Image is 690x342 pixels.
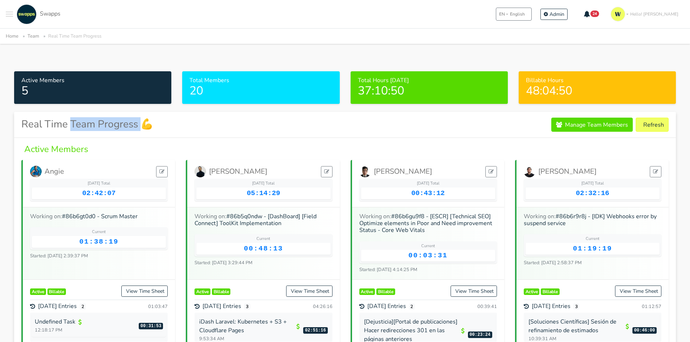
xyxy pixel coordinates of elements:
small: Started: [DATE] 2:39:37 PM [30,253,88,259]
div: [DATE] Total [526,181,660,187]
img: swapps-linkedin-v2.jpg [17,4,37,24]
span: 00:31:53 [139,323,163,329]
h2: 37:10:50 [358,84,501,98]
span: [DATE] Entries [532,303,570,310]
div: 00:39:41 [476,304,497,309]
span: 02:32:16 [576,189,609,197]
h2: 5 [21,84,164,98]
a: Home [6,33,18,39]
h2: 48:04:50 [526,84,669,98]
button: Toggle navigation menu [6,4,13,24]
img: Felipe Marín [359,166,371,177]
span: [DATE] Entries [202,303,241,310]
a: Hello! [PERSON_NAME] [608,4,684,24]
a: Admin [540,9,568,20]
span: 24 [590,10,599,17]
a: Swapps [15,4,60,24]
h2: 20 [189,84,332,98]
span: [DATE] Entries [367,303,406,310]
span: 01:19:19 [573,245,612,253]
h6: Total Hours [DATE] [358,77,501,84]
span: Billable [376,288,395,295]
small: Started: [DATE] 3:29:44 PM [195,259,252,266]
i: Billable [461,326,464,335]
h3: Real Time Team Progress 💪 [21,118,153,131]
small: Started: [DATE] 2:58:37 PM [524,259,582,266]
span: Hello! [PERSON_NAME] [630,11,678,17]
i: Billable [78,318,81,326]
a: #86b6r9r8j - [IDK] Webhooks error by suspend service [524,212,657,227]
div: Current [32,229,166,235]
span: Active [359,288,375,295]
a: #86b6gu9f8 - [ESCR] [Technical SEO] Optimize elements in Poor and Need improvement Status - Core ... [359,212,492,234]
span: Swapps [40,10,60,18]
i: Billable [626,322,629,331]
div: 01:03:47 [147,304,168,309]
small: 12:18:17 PM [35,327,135,334]
div: 04:26:16 [311,304,333,309]
h6: Active Members [21,77,164,84]
img: Angie [30,166,42,177]
span: Billable [47,288,66,295]
div: [DATE] Total [196,181,330,187]
a: [Soluciones Científicas] Sesión de refinamiento de estimados [528,318,616,334]
a: iDash Laravel: Kubernetes + S3 + Cloudflare Pages [199,318,287,334]
a: View Time Sheet [121,286,168,297]
a: Undefined Task [35,318,75,326]
a: #86b6gt0d0 - Scrum Master [62,212,138,220]
span: 2 [80,303,86,310]
a: Angie [30,166,64,177]
span: 00:23:24 [468,332,492,338]
span: 3 [244,303,250,310]
span: 02:42:07 [82,189,116,197]
span: Active [30,288,46,295]
div: [DATE] Total [32,181,166,187]
span: [DATE] Entries [38,303,77,310]
span: 01:38:19 [79,238,118,246]
a: #86b5q0ndw - [DashBoard] [Field Connect] ToolKit Implementation [195,212,317,227]
a: Manage Team Members [551,118,633,132]
a: [PERSON_NAME] [524,166,597,177]
span: 00:48:13 [244,245,283,253]
span: 00:43:12 [411,189,445,197]
a: View Time Sheet [286,286,333,297]
div: Current [196,236,330,242]
span: 00:03:31 [409,252,448,259]
span: Billable [212,288,231,295]
h6: Working on: [524,213,661,227]
span: 02:51:16 [303,327,327,334]
span: Billable [541,288,560,295]
a: [PERSON_NAME] [195,166,267,177]
a: View Time Sheet [615,286,661,297]
h6: Billable Hours [526,77,669,84]
img: Carlos [195,166,206,177]
span: Admin [549,11,564,18]
span: Active [524,288,540,295]
button: Refresh [636,118,669,132]
h4: Active Members [21,144,669,155]
i: Billable [296,322,300,331]
h6: Total Members [189,77,332,84]
li: Real Time Team Progress [41,32,101,41]
h6: Working on: [359,213,497,234]
span: 3 [573,303,580,310]
div: Current [526,236,660,242]
div: [DATE] Total [361,181,495,187]
span: 05:14:29 [247,189,280,197]
div: Current [361,243,495,249]
a: View Time Sheet [451,286,497,297]
img: Iván [524,166,535,177]
button: ENEnglish [496,8,532,21]
a: [PERSON_NAME] [359,166,432,177]
button: 24 [579,8,604,20]
div: 01:12:57 [640,304,661,309]
h6: Working on: [30,213,168,220]
span: 00:46:00 [632,327,657,334]
a: Team [28,33,39,39]
span: 2 [409,303,415,310]
h6: Working on: [195,213,332,227]
span: Active [195,288,210,295]
img: isotipo-3-3e143c57.png [611,7,625,21]
small: Started: [DATE] 4:14:25 PM [359,266,417,273]
span: English [510,11,525,17]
